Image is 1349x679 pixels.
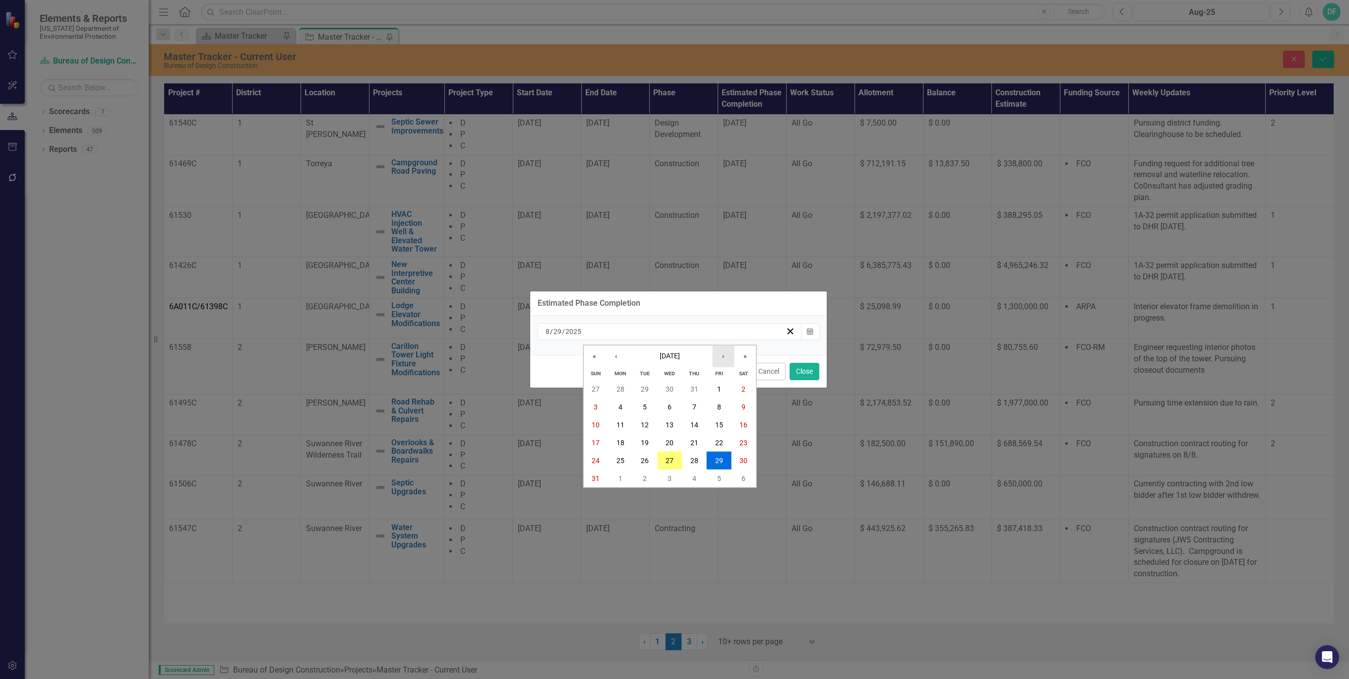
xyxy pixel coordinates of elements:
abbr: September 5, 2025 [717,475,721,482]
abbr: August 29, 2025 [715,457,723,465]
abbr: August 19, 2025 [641,439,649,447]
button: August 15, 2025 [707,416,732,434]
abbr: August 13, 2025 [666,421,674,429]
button: August 19, 2025 [633,434,658,452]
button: August 2, 2025 [731,380,756,398]
button: September 4, 2025 [682,470,707,487]
button: August 18, 2025 [608,434,633,452]
button: [DATE] [627,345,712,367]
button: August 30, 2025 [731,452,756,470]
button: July 30, 2025 [657,380,682,398]
input: dd [553,327,562,337]
button: August 31, 2025 [583,470,608,487]
abbr: July 29, 2025 [641,385,649,393]
button: « [583,345,605,367]
button: July 31, 2025 [682,380,707,398]
abbr: August 18, 2025 [616,439,624,447]
abbr: August 26, 2025 [641,457,649,465]
abbr: August 28, 2025 [690,457,698,465]
button: September 5, 2025 [707,470,732,487]
button: August 25, 2025 [608,452,633,470]
button: August 23, 2025 [731,434,756,452]
abbr: Friday [715,370,723,377]
button: August 27, 2025 [657,452,682,470]
abbr: August 11, 2025 [616,421,624,429]
button: August 8, 2025 [707,398,732,416]
button: August 21, 2025 [682,434,707,452]
abbr: July 28, 2025 [616,385,624,393]
abbr: September 6, 2025 [741,475,745,482]
abbr: August 1, 2025 [717,385,721,393]
abbr: Monday [614,370,626,377]
abbr: August 23, 2025 [739,439,747,447]
abbr: August 30, 2025 [739,457,747,465]
div: Estimated Phase Completion [538,299,640,308]
abbr: Tuesday [640,370,650,377]
button: August 29, 2025 [707,452,732,470]
button: July 28, 2025 [608,380,633,398]
abbr: August 3, 2025 [594,403,598,411]
abbr: August 24, 2025 [592,457,600,465]
button: » [734,345,756,367]
button: August 16, 2025 [731,416,756,434]
abbr: August 27, 2025 [666,457,674,465]
abbr: August 8, 2025 [717,403,721,411]
span: / [562,327,565,336]
button: September 6, 2025 [731,470,756,487]
button: August 7, 2025 [682,398,707,416]
abbr: August 9, 2025 [741,403,745,411]
abbr: Saturday [739,370,748,377]
abbr: July 31, 2025 [690,385,698,393]
button: August 28, 2025 [682,452,707,470]
button: August 17, 2025 [583,434,608,452]
button: July 27, 2025 [583,380,608,398]
abbr: August 6, 2025 [668,403,672,411]
button: August 10, 2025 [583,416,608,434]
abbr: August 17, 2025 [592,439,600,447]
abbr: August 25, 2025 [616,457,624,465]
button: August 24, 2025 [583,452,608,470]
button: Cancel [752,363,786,380]
abbr: July 27, 2025 [592,385,600,393]
abbr: September 1, 2025 [618,475,622,482]
abbr: August 7, 2025 [692,403,696,411]
button: August 12, 2025 [633,416,658,434]
span: / [550,327,553,336]
button: August 6, 2025 [657,398,682,416]
abbr: September 4, 2025 [692,475,696,482]
abbr: August 14, 2025 [690,421,698,429]
button: August 4, 2025 [608,398,633,416]
button: July 29, 2025 [633,380,658,398]
abbr: August 4, 2025 [618,403,622,411]
abbr: August 22, 2025 [715,439,723,447]
abbr: September 3, 2025 [668,475,672,482]
button: August 20, 2025 [657,434,682,452]
div: Open Intercom Messenger [1315,645,1339,669]
abbr: August 20, 2025 [666,439,674,447]
abbr: September 2, 2025 [643,475,647,482]
button: August 3, 2025 [583,398,608,416]
input: yyyy [565,327,582,337]
abbr: August 12, 2025 [641,421,649,429]
abbr: August 5, 2025 [643,403,647,411]
button: › [712,345,734,367]
abbr: Thursday [689,370,699,377]
abbr: August 16, 2025 [739,421,747,429]
button: August 13, 2025 [657,416,682,434]
button: August 5, 2025 [633,398,658,416]
button: ‹ [605,345,627,367]
abbr: August 10, 2025 [592,421,600,429]
button: August 22, 2025 [707,434,732,452]
abbr: Sunday [591,370,601,377]
button: September 1, 2025 [608,470,633,487]
button: August 26, 2025 [633,452,658,470]
input: mm [545,327,550,337]
abbr: August 31, 2025 [592,475,600,482]
button: August 11, 2025 [608,416,633,434]
button: August 14, 2025 [682,416,707,434]
abbr: Wednesday [664,370,675,377]
button: September 3, 2025 [657,470,682,487]
abbr: August 2, 2025 [741,385,745,393]
button: August 1, 2025 [707,380,732,398]
button: August 9, 2025 [731,398,756,416]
